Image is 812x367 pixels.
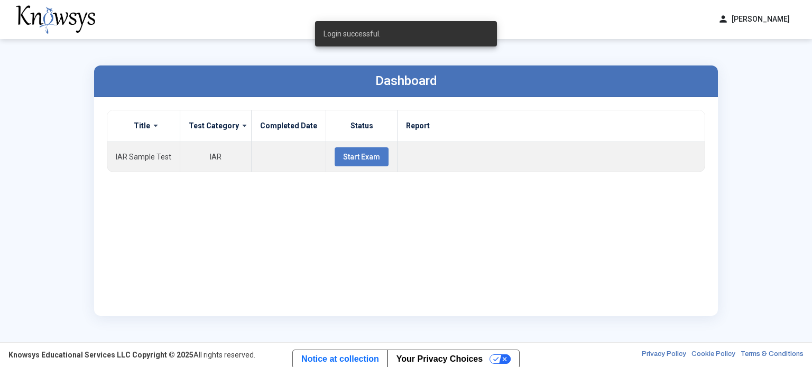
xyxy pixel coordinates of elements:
[8,350,255,360] div: All rights reserved.
[16,5,95,34] img: knowsys-logo.png
[375,73,437,88] label: Dashboard
[741,350,804,360] a: Terms & Conditions
[335,147,389,166] button: Start Exam
[326,110,398,142] th: Status
[107,142,180,172] td: IAR Sample Test
[8,351,193,359] strong: Knowsys Educational Services LLC Copyright © 2025
[324,29,381,39] span: Login successful.
[642,350,686,360] a: Privacy Policy
[398,110,705,142] th: Report
[189,121,239,130] label: Test Category
[691,350,735,360] a: Cookie Policy
[180,142,252,172] td: IAR
[260,121,317,130] label: Completed Date
[718,14,728,25] span: person
[712,11,796,28] button: person[PERSON_NAME]
[134,121,150,130] label: Title
[343,153,380,161] span: Start Exam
